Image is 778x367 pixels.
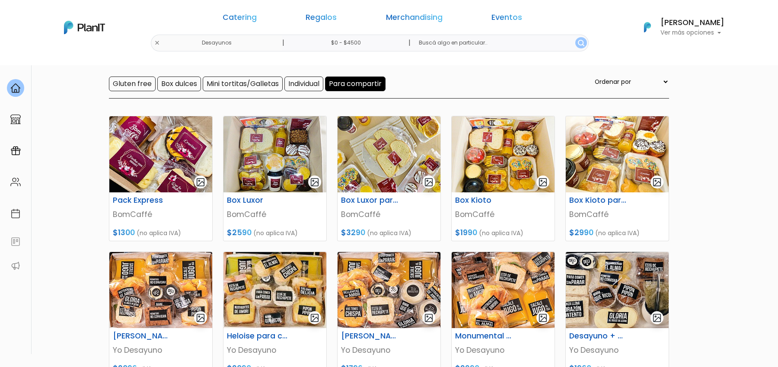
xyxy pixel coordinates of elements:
[109,116,212,192] img: thumb_Pack_express.jpg
[227,227,252,238] span: $2590
[341,345,437,356] p: Yo Desayuno
[157,77,201,91] input: Box dulces
[10,83,21,93] img: home-e721727adea9d79c4d83392d1f703f7f8bce08238fde08b1acbfd93340b81755.svg
[253,229,298,237] span: (no aplica IVA)
[569,345,665,356] p: Yo Desayuno
[78,43,96,61] img: user_d58e13f531133c46cb30575f4d864daf.jpeg
[564,196,635,205] h6: Box Kioto para 2
[30,70,55,77] strong: PLAN IT
[134,66,147,79] i: keyboard_arrow_down
[341,209,437,220] p: BomCaffé
[64,21,105,34] img: PlanIt Logo
[223,116,327,241] a: gallery-light Box Luxor BomCaffé $2590 (no aplica IVA)
[196,177,206,187] img: gallery-light
[70,52,87,69] img: user_04fe99587a33b9844688ac17b531be2b.png
[569,209,665,220] p: BomCaffé
[341,227,365,238] span: $3290
[154,40,160,46] img: close-6986928ebcb1d6c9903e3b54e860dbc4d054630f23adef3a32610726dff6a82b.svg
[412,35,589,51] input: Buscá algo en particular..
[10,236,21,247] img: feedback-78b5a0c8f98aac82b08bfc38622c3050aee476f2c9584af64705fc4e61158814.svg
[147,130,164,140] i: send
[452,116,555,192] img: thumb_PHOTO-2021-06-26-20-05-35__1_.jpg
[565,116,669,241] a: gallery-light Box Kioto para 2 BomCaffé $2990 (no aplica IVA)
[223,116,326,192] img: thumb_Box_Luxor.jpg
[652,313,662,323] img: gallery-light
[338,116,440,192] img: thumb_box_luxor_para_2.jpg
[386,14,443,24] a: Merchandising
[113,227,135,238] span: $1300
[338,252,440,328] img: thumb_Margaritaportada.jpg
[578,40,584,46] img: search_button-432b6d5273f82d61273b3651a40e1bd1b912527efae98b1b7a1b2c0702e16a8d.svg
[325,77,386,91] input: Para compartir
[336,332,407,341] h6: [PERSON_NAME] para compartir
[22,52,152,69] div: J
[451,116,555,241] a: gallery-light Box Kioto BomCaffé $1990 (no aplica IVA)
[10,261,21,271] img: partners-52edf745621dab592f3b2c58e3bca9d71375a7ef29c3b500c9f145b62cc070d4.svg
[424,177,434,187] img: gallery-light
[337,116,441,241] a: gallery-light Box Luxor para 2 BomCaffé $3290 (no aplica IVA)
[538,177,548,187] img: gallery-light
[310,177,320,187] img: gallery-light
[284,77,323,91] input: Individual
[113,345,209,356] p: Yo Desayuno
[652,177,662,187] img: gallery-light
[223,14,257,24] a: Catering
[137,229,181,237] span: (no aplica IVA)
[569,227,593,238] span: $2990
[450,196,521,205] h6: Box Kioto
[367,229,411,237] span: (no aplica IVA)
[282,38,284,48] p: |
[10,177,21,187] img: people-662611757002400ad9ed0e3c099ab2801c6687ba6c219adb57efc949bc21e19d.svg
[10,146,21,156] img: campaigns-02234683943229c281be62815700db0a1741e53638e28bf9629b52c665b00959.svg
[113,209,209,220] p: BomCaffé
[132,130,147,140] i: insert_emoticon
[30,80,144,108] p: Ya probaste PlanitGO? Vas a poder automatizarlas acciones de todo el año. Escribinos para saber más!
[222,332,293,341] h6: Heloise para compartir
[660,30,724,36] p: Ver más opciones
[109,252,212,328] img: thumb_Ivan_para_compartir_1portada.jpg
[203,77,283,91] input: Mini tortitas/Galletas
[455,209,551,220] p: BomCaffé
[450,332,521,341] h6: Monumental para compartir
[408,38,411,48] p: |
[310,313,320,323] img: gallery-light
[479,229,523,237] span: (no aplica IVA)
[424,313,434,323] img: gallery-light
[222,196,293,205] h6: Box Luxor
[452,252,555,328] img: thumb_Monumentalportada.jpg
[196,313,206,323] img: gallery-light
[538,313,548,323] img: gallery-light
[455,345,551,356] p: Yo Desayuno
[227,209,323,220] p: BomCaffé
[566,116,669,192] img: thumb_PHOTO-2021-06-26-20-05-35.jpg
[109,77,156,91] input: Gluten free
[564,332,635,341] h6: Desayuno + mate
[455,227,477,238] span: $1990
[638,18,657,37] img: PlanIt Logo
[660,19,724,27] h6: [PERSON_NAME]
[108,332,179,341] h6: [PERSON_NAME] para Compartir
[633,16,724,38] button: PlanIt Logo [PERSON_NAME] Ver más opciones
[566,252,669,328] img: thumb_matero_portada.jpg
[491,14,522,24] a: Eventos
[87,52,104,69] span: J
[227,345,323,356] p: Yo Desayuno
[306,14,337,24] a: Regalos
[109,116,213,241] a: gallery-light Pack Express BomCaffé $1300 (no aplica IVA)
[108,196,179,205] h6: Pack Express
[595,229,640,237] span: (no aplica IVA)
[45,131,132,140] span: ¡Escríbenos!
[336,196,407,205] h6: Box Luxor para 2
[223,252,326,328] img: thumb_WhatsApp_Image_2021-10-28_at_13.43.12.jpeg
[22,61,152,115] div: PLAN IT Ya probaste PlanitGO? Vas a poder automatizarlas acciones de todo el año. Escribinos para...
[10,208,21,219] img: calendar-87d922413cdce8b2cf7b7f5f62616a5cf9e4887200fb71536465627b3292af00.svg
[10,114,21,124] img: marketplace-4ceaa7011d94191e9ded77b95e3339b90024bf715f7c57f8cf31f2d8c509eaba.svg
